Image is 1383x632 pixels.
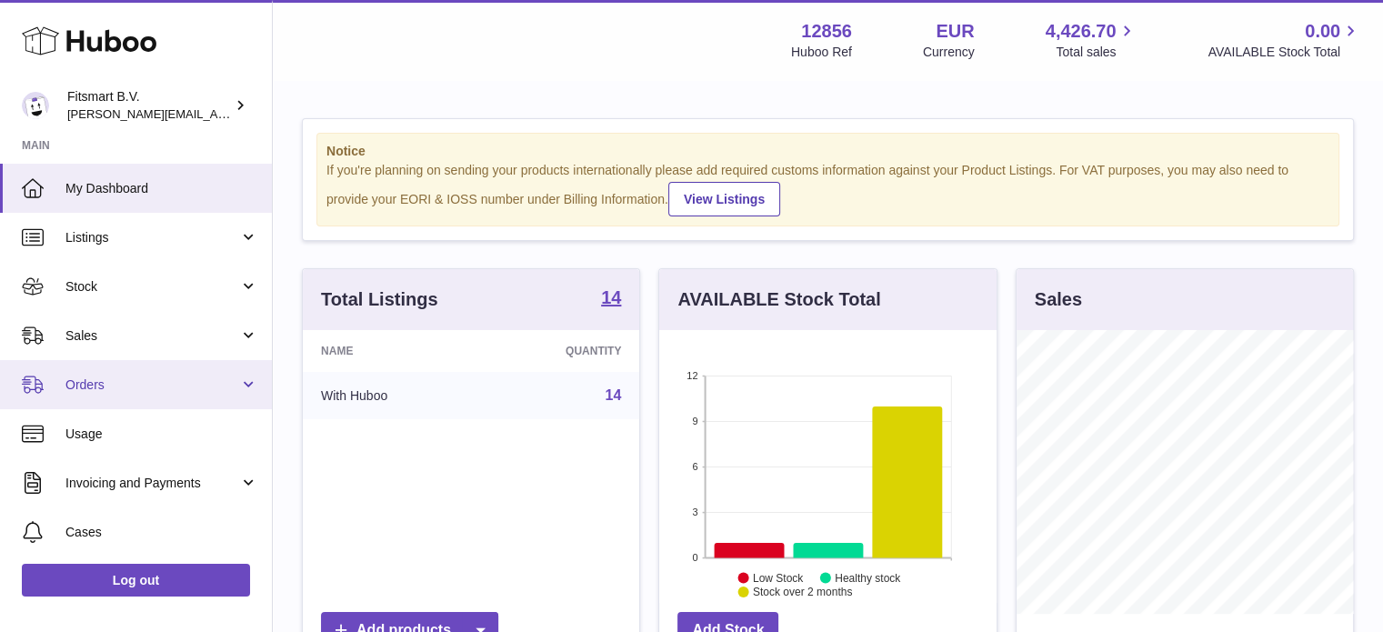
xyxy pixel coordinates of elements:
text: Healthy stock [835,571,901,584]
strong: 12856 [801,19,852,44]
span: Orders [65,376,239,394]
span: Listings [65,229,239,246]
span: 0.00 [1305,19,1340,44]
text: Low Stock [753,571,804,584]
span: Stock [65,278,239,296]
span: 4,426.70 [1046,19,1117,44]
span: Invoicing and Payments [65,475,239,492]
span: My Dashboard [65,180,258,197]
text: 12 [687,370,698,381]
span: Sales [65,327,239,345]
a: View Listings [668,182,780,216]
text: 9 [693,416,698,426]
th: Name [303,330,480,372]
a: 4,426.70 Total sales [1046,19,1137,61]
strong: EUR [936,19,974,44]
div: Currency [923,44,975,61]
span: Usage [65,426,258,443]
div: If you're planning on sending your products internationally please add required customs informati... [326,162,1329,216]
text: 0 [693,552,698,563]
img: jonathan@leaderoo.com [22,92,49,119]
a: Log out [22,564,250,597]
a: 0.00 AVAILABLE Stock Total [1208,19,1361,61]
h3: AVAILABLE Stock Total [677,287,880,312]
strong: 14 [601,288,621,306]
span: Total sales [1056,44,1137,61]
text: 3 [693,507,698,517]
span: Cases [65,524,258,541]
text: 6 [693,461,698,472]
strong: Notice [326,143,1329,160]
span: AVAILABLE Stock Total [1208,44,1361,61]
h3: Sales [1035,287,1082,312]
th: Quantity [480,330,639,372]
td: With Huboo [303,372,480,419]
span: [PERSON_NAME][EMAIL_ADDRESS][DOMAIN_NAME] [67,106,365,121]
text: Stock over 2 months [753,586,852,598]
h3: Total Listings [321,287,438,312]
div: Huboo Ref [791,44,852,61]
a: 14 [606,387,622,403]
a: 14 [601,288,621,310]
div: Fitsmart B.V. [67,88,231,123]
